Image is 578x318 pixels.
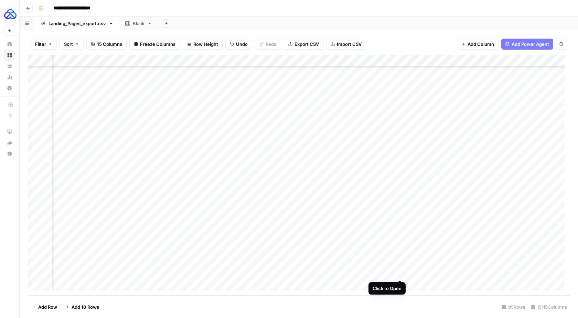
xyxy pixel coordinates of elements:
[72,304,99,310] span: Add 10 Rows
[512,41,549,48] span: Add Power Agent
[326,39,366,50] button: Import CSV
[35,41,46,48] span: Filter
[49,20,106,27] div: Landing_Pages_export.csv
[133,20,144,27] div: Blank
[295,41,319,48] span: Export CSV
[193,41,218,48] span: Row Height
[4,50,15,61] a: Browse
[86,39,127,50] button: 15 Columns
[337,41,362,48] span: Import CSV
[457,39,499,50] button: Add Column
[38,304,57,310] span: Add Row
[4,8,17,20] img: AUQ Logo
[140,41,175,48] span: Freeze Columns
[528,301,570,312] div: 15/15 Columns
[225,39,252,50] button: Undo
[64,41,73,48] span: Sort
[4,126,15,137] a: AirOps Academy
[499,301,528,312] div: 95 Rows
[4,39,15,50] a: Home
[4,6,15,23] button: Workspace: AUQ
[35,17,119,30] a: Landing_Pages_export.csv
[4,72,15,83] a: Usage
[4,83,15,94] a: Settings
[129,39,180,50] button: Freeze Columns
[373,285,402,292] div: Click to Open
[183,39,223,50] button: Row Height
[4,148,15,159] button: Help + Support
[284,39,323,50] button: Export CSV
[119,17,158,30] a: Blank
[4,137,15,148] button: What's new?
[61,301,103,312] button: Add 10 Rows
[468,41,494,48] span: Add Column
[97,41,122,48] span: 15 Columns
[255,39,281,50] button: Redo
[28,301,61,312] button: Add Row
[4,61,15,72] a: Your Data
[501,39,553,50] button: Add Power Agent
[60,39,84,50] button: Sort
[236,41,248,48] span: Undo
[266,41,277,48] span: Redo
[31,39,57,50] button: Filter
